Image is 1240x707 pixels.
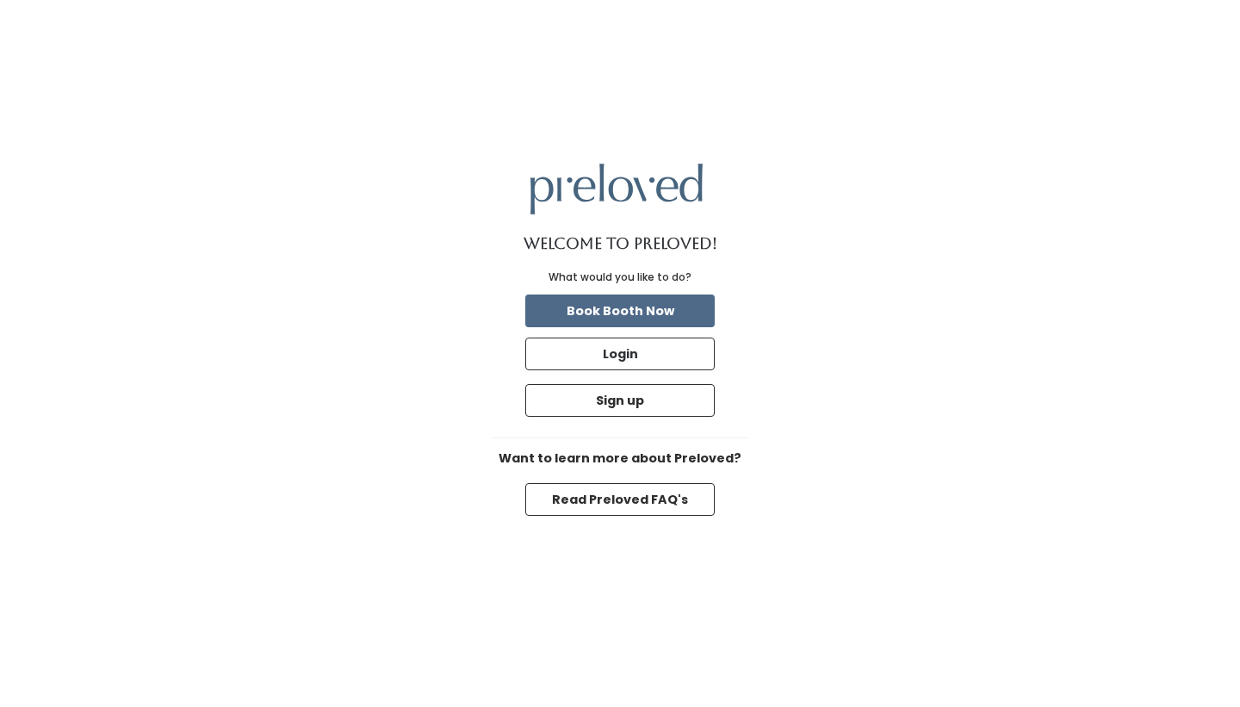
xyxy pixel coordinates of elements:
button: Book Booth Now [525,295,715,327]
a: Login [522,334,718,374]
div: What would you like to do? [549,270,691,285]
button: Read Preloved FAQ's [525,483,715,516]
button: Login [525,338,715,370]
h6: Want to learn more about Preloved? [491,452,749,466]
button: Sign up [525,384,715,417]
a: Sign up [522,381,718,420]
img: preloved logo [530,164,703,214]
h1: Welcome to Preloved! [524,235,717,252]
